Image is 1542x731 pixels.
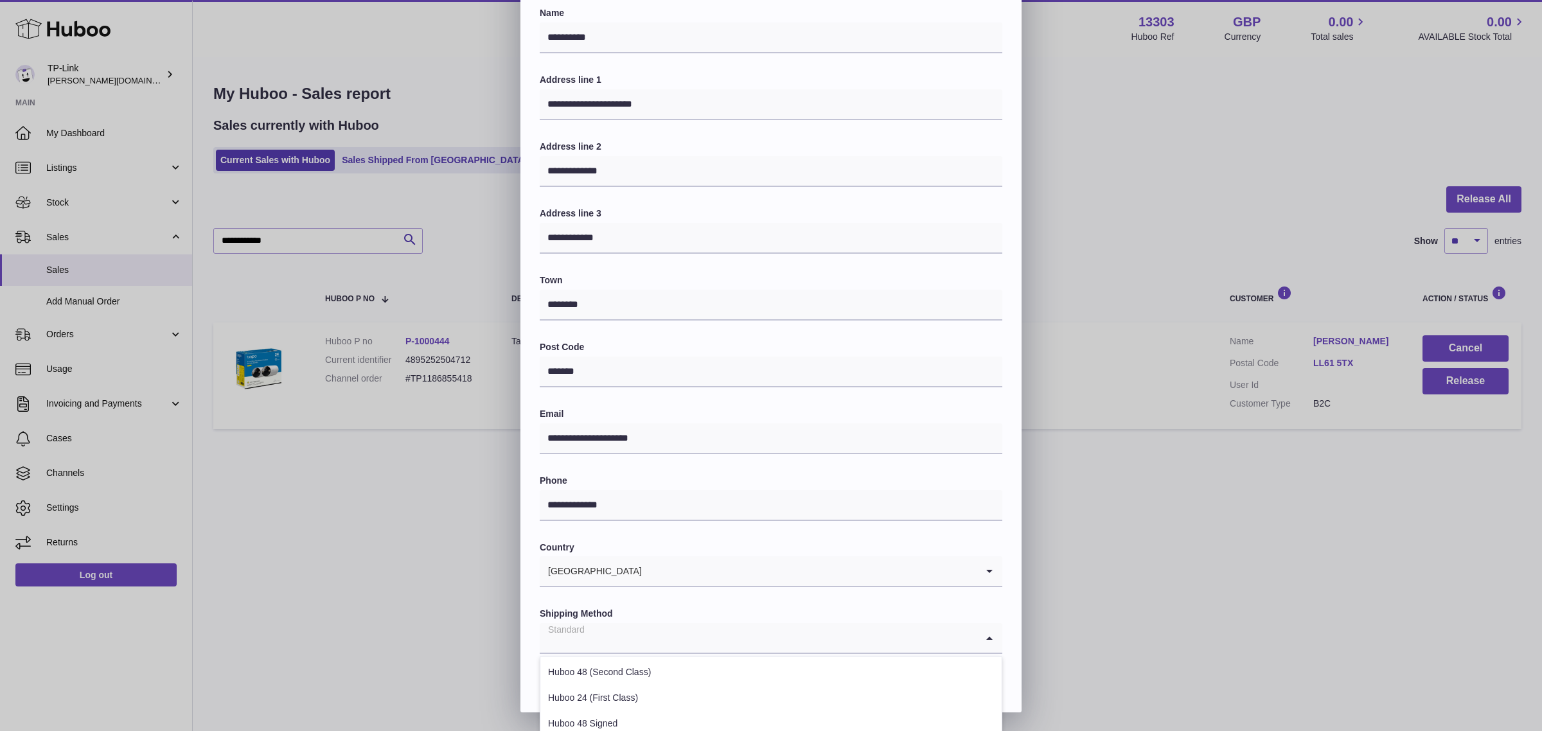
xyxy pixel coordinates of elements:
[540,207,1002,220] label: Address line 3
[916,667,1002,693] button: Submit
[540,141,1002,153] label: Address line 2
[540,7,1002,19] label: Name
[540,274,1002,286] label: Town
[540,623,1002,654] div: Search for option
[540,475,1002,487] label: Phone
[540,623,977,653] input: Search for option
[540,608,1002,620] label: Shipping Method
[540,542,1002,554] label: Country
[540,408,1002,420] label: Email
[540,556,642,586] span: [GEOGRAPHIC_DATA]
[540,341,1002,353] label: Post Code
[642,556,977,586] input: Search for option
[540,556,1002,587] div: Search for option
[540,667,619,693] button: Close
[540,74,1002,86] label: Address line 1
